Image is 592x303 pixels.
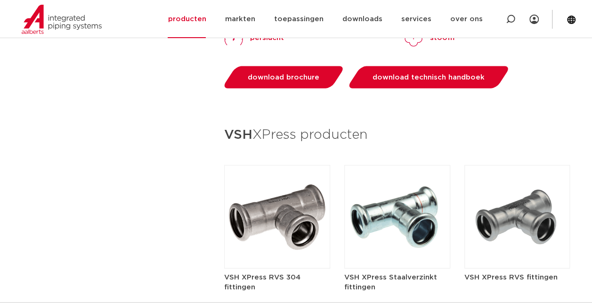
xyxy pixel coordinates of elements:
p: stoom [430,32,454,44]
h5: VSH XPress RVS fittingen [464,272,570,282]
h3: XPress producten [224,124,570,146]
a: VSH XPress Staalverzinkt fittingen [344,213,450,292]
span: download brochure [248,74,319,81]
h5: VSH XPress Staalverzinkt fittingen [344,272,450,292]
a: VSH XPress RVS fittingen [464,213,570,282]
a: VSH XPress RVS 304 fittingen [224,213,330,292]
h5: VSH XPress RVS 304 fittingen [224,272,330,292]
a: download brochure [222,66,346,88]
a: stoom [404,29,454,48]
span: download technisch handboek [373,74,485,81]
p: perslucht [250,32,284,44]
a: perslucht [224,29,284,48]
a: download technisch handboek [347,66,511,88]
strong: VSH [224,128,252,142]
